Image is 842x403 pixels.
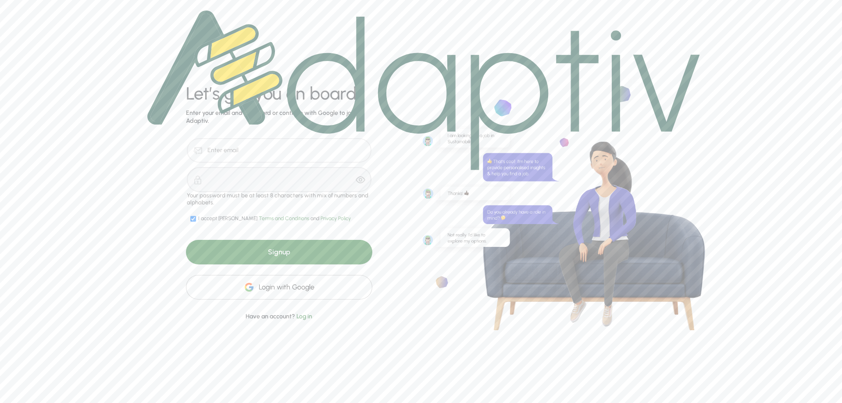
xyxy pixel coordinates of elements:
div: Signup [186,240,372,264]
span: Privacy Policy [321,215,351,221]
div: Your password must be at least 8 characters with mix of numbers and alphabets. [187,192,371,206]
img: google-icon.2f27fcd6077ff8336a97d9c3f95f339d.svg [244,282,254,292]
div: Have an account? [186,302,372,321]
span: Terms and Conditions [259,215,310,221]
span: Log in [296,313,312,320]
img: logo.1749501288befa47a911bf1f7fa84db0.svg [147,11,700,170]
img: bg-stone [421,73,705,330]
div: Login with Google [186,275,372,300]
div: I accept [PERSON_NAME] and [198,215,351,222]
